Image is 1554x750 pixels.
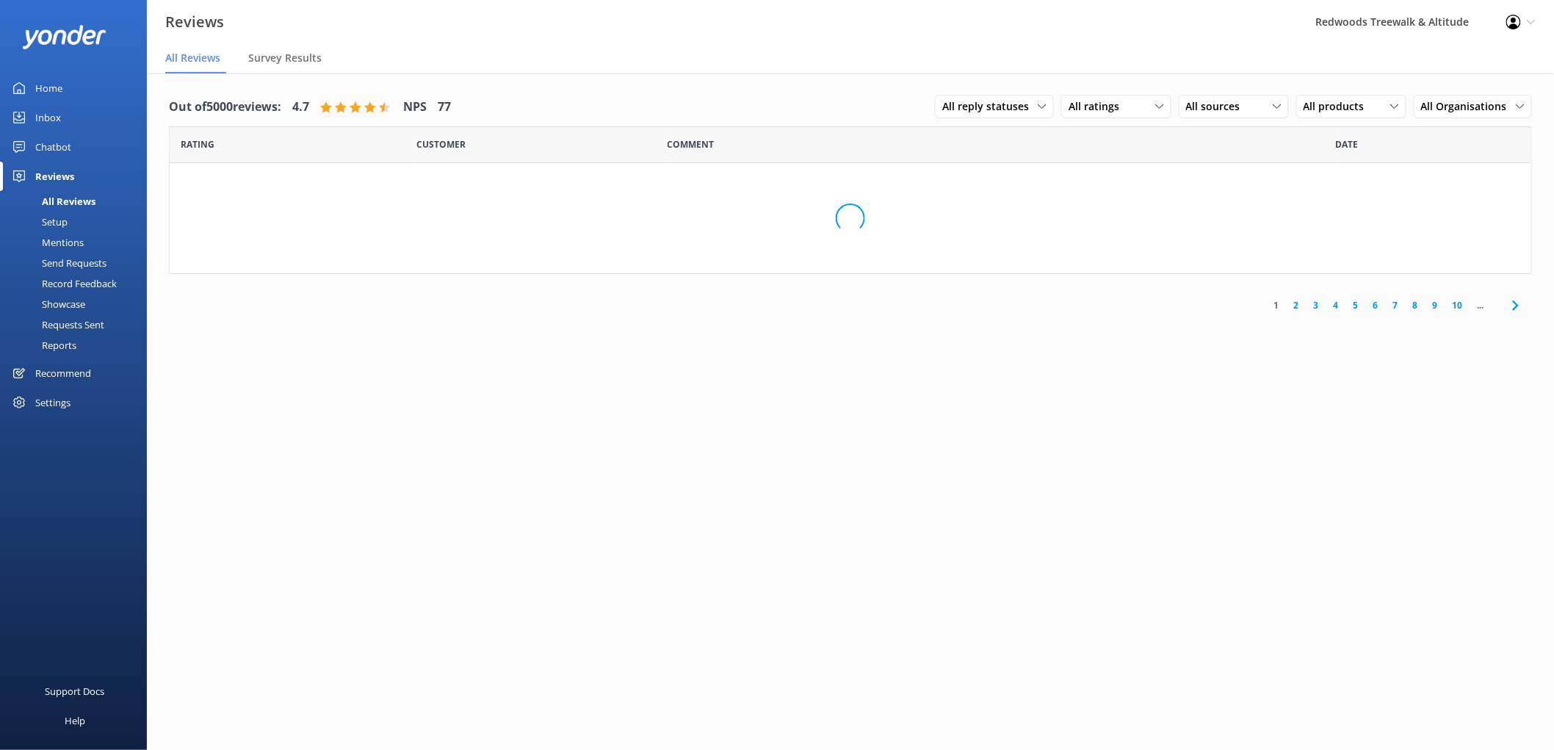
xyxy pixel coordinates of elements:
[165,51,220,65] span: All Reviews
[9,294,85,314] div: Showcase
[1366,298,1386,312] a: 6
[35,388,71,417] div: Settings
[403,98,427,117] h4: NPS
[9,335,76,356] div: Reports
[35,132,71,162] div: Chatbot
[9,314,104,335] div: Requests Sent
[1346,298,1366,312] a: 5
[181,137,214,151] span: Date
[1421,98,1516,115] span: All Organisations
[35,162,74,191] div: Reviews
[1304,98,1373,115] span: All products
[165,10,224,34] h3: Reviews
[1267,298,1287,312] a: 1
[9,232,84,253] div: Mentions
[35,73,62,103] div: Home
[1386,298,1406,312] a: 7
[1406,298,1425,312] a: 8
[9,191,95,212] div: All Reviews
[9,273,147,294] a: Record Feedback
[169,98,281,117] h4: Out of 5000 reviews:
[9,273,117,294] div: Record Feedback
[9,294,147,314] a: Showcase
[292,98,309,117] h4: 4.7
[22,25,106,49] img: yonder-white-logo.png
[65,706,85,735] div: Help
[9,212,68,232] div: Setup
[9,232,147,253] a: Mentions
[9,253,106,273] div: Send Requests
[9,253,147,273] a: Send Requests
[1326,298,1346,312] a: 4
[1336,137,1359,151] span: Date
[1425,298,1445,312] a: 9
[35,358,91,388] div: Recommend
[1470,298,1492,312] span: ...
[1186,98,1249,115] span: All sources
[9,212,147,232] a: Setup
[1307,298,1326,312] a: 3
[9,314,147,335] a: Requests Sent
[416,137,466,151] span: Date
[248,51,322,65] span: Survey Results
[1445,298,1470,312] a: 10
[46,677,105,706] div: Support Docs
[35,103,61,132] div: Inbox
[9,191,147,212] a: All Reviews
[1069,98,1128,115] span: All ratings
[942,98,1038,115] span: All reply statuses
[668,137,715,151] span: Question
[1287,298,1307,312] a: 2
[438,98,451,117] h4: 77
[9,335,147,356] a: Reports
